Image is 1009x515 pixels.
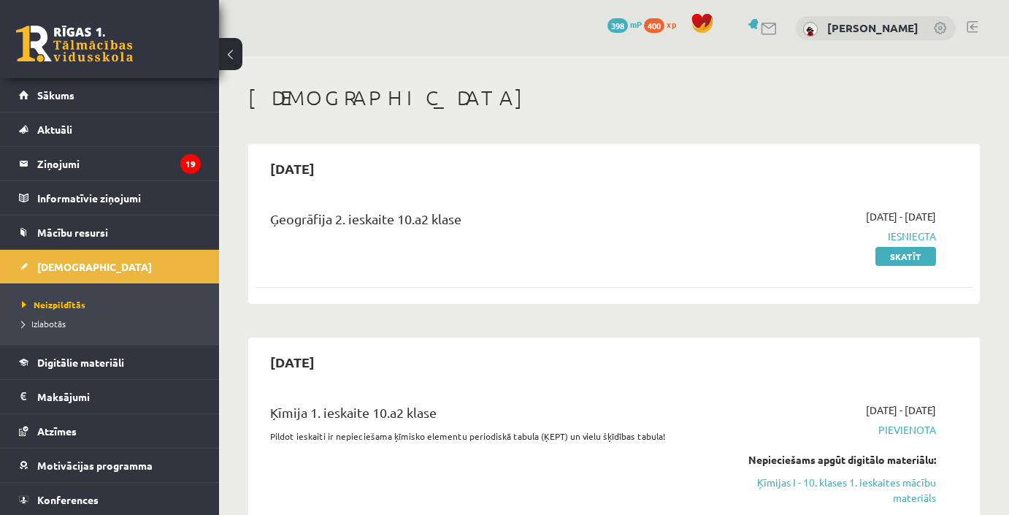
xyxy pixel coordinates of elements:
span: Sākums [37,88,74,102]
span: Konferences [37,493,99,506]
h2: [DATE] [256,345,329,379]
i: 19 [180,154,201,174]
div: Ķīmija 1. ieskaite 10.a2 klase [270,403,707,430]
span: Pievienota [729,422,936,438]
a: Motivācijas programma [19,449,201,482]
span: Neizpildītās [22,299,85,310]
h2: [DATE] [256,151,329,186]
a: Mācību resursi [19,215,201,249]
a: [DEMOGRAPHIC_DATA] [19,250,201,283]
a: [PERSON_NAME] [827,20,918,35]
img: Paula Stepēna [803,22,818,37]
span: xp [667,18,676,30]
a: 400 xp [644,18,683,30]
a: Sākums [19,78,201,112]
a: Aktuāli [19,112,201,146]
span: 400 [644,18,664,33]
a: Rīgas 1. Tālmācības vidusskola [16,26,133,62]
legend: Informatīvie ziņojumi [37,181,201,215]
div: Nepieciešams apgūt digitālo materiālu: [729,452,936,468]
a: Ķīmijas I - 10. klases 1. ieskaites mācību materiāls [729,475,936,506]
a: Digitālie materiāli [19,346,201,379]
span: Izlabotās [22,318,66,329]
span: Atzīmes [37,424,77,438]
div: Ģeogrāfija 2. ieskaite 10.a2 klase [270,209,707,236]
span: [DEMOGRAPHIC_DATA] [37,260,152,273]
span: Mācību resursi [37,226,108,239]
a: Maksājumi [19,380,201,413]
p: Pildot ieskaiti ir nepieciešama ķīmisko elementu periodiskā tabula (ĶEPT) un vielu šķīdības tabula! [270,430,707,443]
span: Iesniegta [729,229,936,244]
a: 398 mP [607,18,642,30]
span: 398 [607,18,628,33]
span: [DATE] - [DATE] [866,403,936,418]
a: Neizpildītās [22,298,204,311]
a: Atzīmes [19,414,201,448]
a: Ziņojumi19 [19,147,201,180]
a: Skatīt [875,247,936,266]
span: mP [630,18,642,30]
a: Izlabotās [22,317,204,330]
h1: [DEMOGRAPHIC_DATA] [248,85,980,110]
span: Aktuāli [37,123,72,136]
legend: Maksājumi [37,380,201,413]
span: [DATE] - [DATE] [866,209,936,224]
a: Informatīvie ziņojumi [19,181,201,215]
span: Motivācijas programma [37,459,153,472]
span: Digitālie materiāli [37,356,124,369]
legend: Ziņojumi [37,147,201,180]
